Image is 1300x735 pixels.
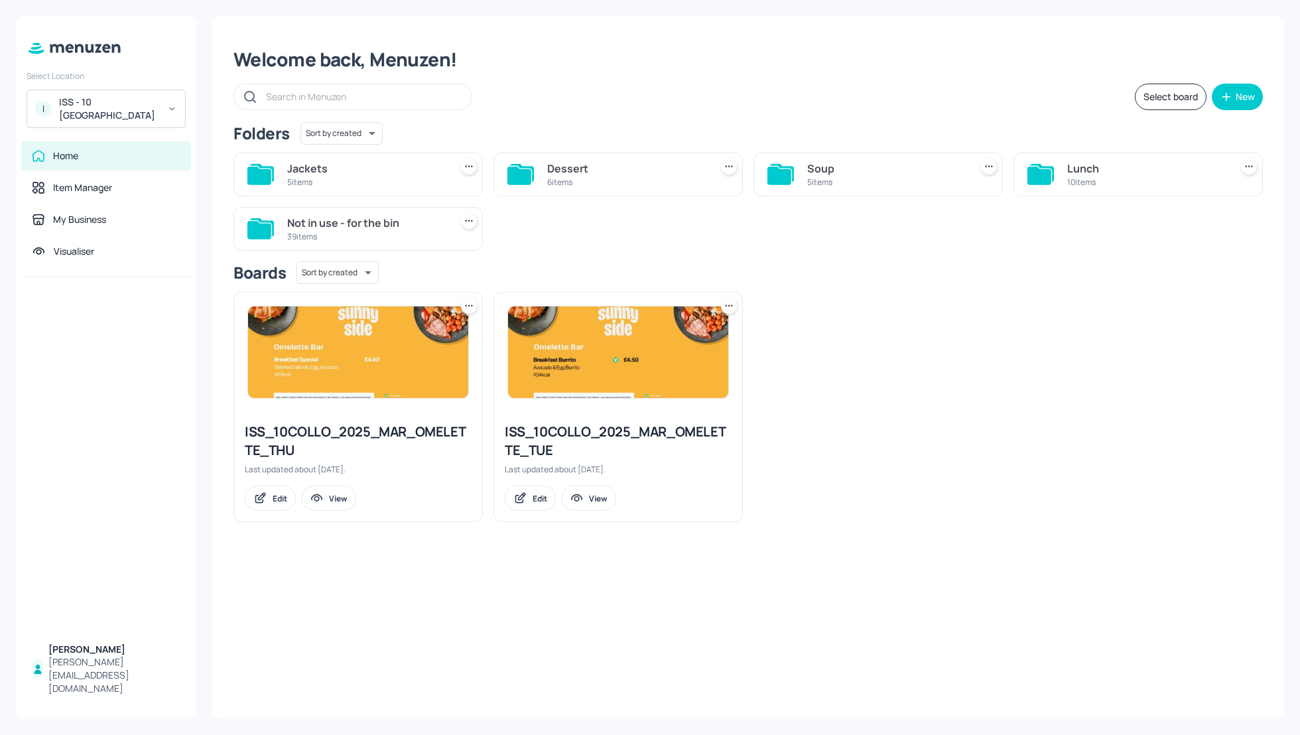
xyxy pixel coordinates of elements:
div: ISS_10COLLO_2025_MAR_OMELETTE_TUE [505,423,732,460]
div: [PERSON_NAME][EMAIL_ADDRESS][DOMAIN_NAME] [48,655,180,695]
div: My Business [53,213,106,226]
div: 39 items [287,231,445,242]
div: Last updated about [DATE]. [245,464,472,475]
button: New [1212,84,1263,110]
div: 10 items [1067,176,1225,188]
img: 2025-08-29-1756455170588zuoxskk7pe.jpeg [248,306,468,398]
div: New [1236,92,1255,101]
div: Last updated about [DATE]. [505,464,732,475]
div: Item Manager [53,181,112,194]
div: 6 items [547,176,705,188]
div: Dessert [547,161,705,176]
div: Sort by created [296,259,379,286]
div: [PERSON_NAME] [48,643,180,656]
div: Sort by created [300,120,383,147]
div: Jackets [287,161,445,176]
div: Visualiser [54,245,94,258]
div: Lunch [1067,161,1225,176]
input: Search in Menuzen [266,87,458,106]
div: ISS - 10 [GEOGRAPHIC_DATA] [59,96,159,122]
div: Not in use - for the bin [287,215,445,231]
div: Folders [233,123,290,144]
div: 5 items [287,176,445,188]
img: 2025-08-29-1756454443696u54qv3gph4.jpeg [508,306,728,398]
div: 5 items [807,176,965,188]
div: Boards [233,262,286,283]
div: View [329,493,348,504]
button: Select board [1135,84,1206,110]
div: View [589,493,608,504]
div: Select Location [27,70,186,82]
div: Home [53,149,78,163]
div: Soup [807,161,965,176]
div: ISS_10COLLO_2025_MAR_OMELETTE_THU [245,423,472,460]
div: I [35,101,51,117]
div: Edit [533,493,547,504]
div: Edit [273,493,287,504]
div: Welcome back, Menuzen! [233,48,1263,72]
